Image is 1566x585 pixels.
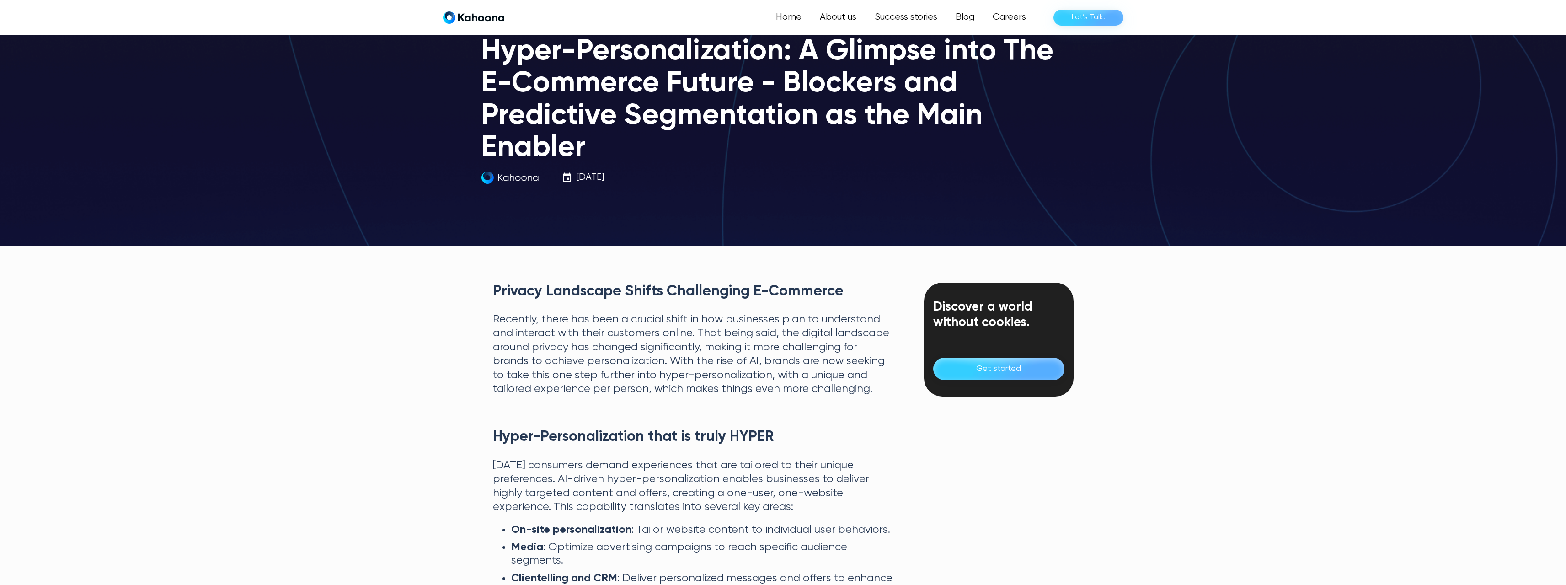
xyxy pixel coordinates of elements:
[493,458,895,514] p: [DATE] consumers demand experiences that are tailored to their unique preferences. AI-driven hype...
[933,299,1064,330] div: Discover a world without cookies.
[511,524,631,535] strong: On-site personalization
[577,171,604,184] p: [DATE]
[933,358,1064,380] a: Get started
[511,542,543,553] strong: Media
[511,523,895,537] li: : Tailor website content to individual user behaviors.
[511,573,617,584] strong: Clientelling and CRM
[511,541,895,567] li: : Optimize advertising campaigns to reach specific audience segments.
[481,170,540,185] img: kahoona
[481,36,1085,165] h1: Hyper-Personalization: A Glimpse into The E-Commerce Future - Blockers and Predictive Segmentatio...
[493,284,844,299] strong: Privacy Landscape Shifts Challenging E-Commerce
[493,312,895,396] p: Recently, there has been a crucial shift in how businesses plan to understand and interact with t...
[493,429,774,444] strong: Hyper-Personalization that is truly HYPER
[493,405,895,419] p: ‍
[976,361,1021,376] div: Get started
